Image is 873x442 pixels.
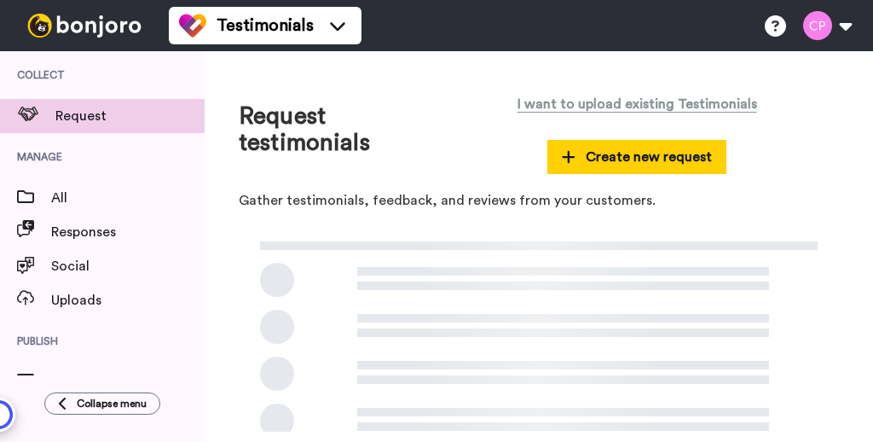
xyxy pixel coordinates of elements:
[505,85,770,123] button: I want to upload existing Testimonials
[239,103,435,156] h1: Request testimonials
[51,290,205,311] span: Uploads
[77,397,147,410] span: Collapse menu
[44,393,160,415] button: Collapse menu
[20,14,148,38] img: bj-logo-header-white.svg
[51,372,205,393] span: Embeds
[55,106,205,126] span: Request
[51,188,205,208] span: All
[517,94,757,114] span: I want to upload existing Testimonials
[179,12,206,39] img: tm-color.svg
[51,256,205,276] span: Social
[217,14,314,38] span: Testimonials
[547,140,726,174] button: Create new request
[51,222,205,242] span: Responses
[562,147,712,167] span: Create new request
[239,191,839,211] p: Gather testimonials, feedback, and reviews from your customers.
